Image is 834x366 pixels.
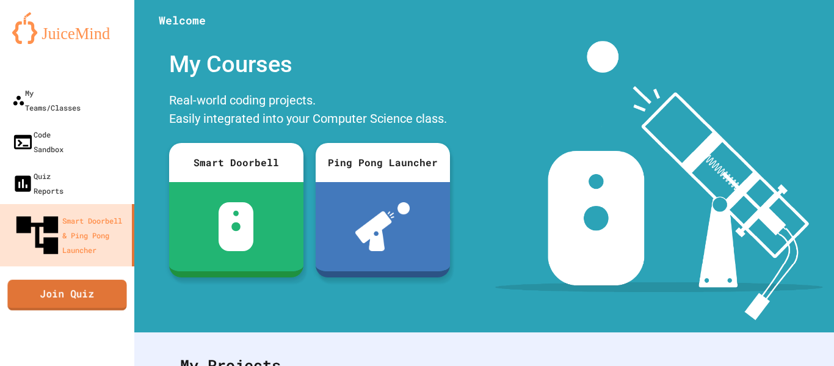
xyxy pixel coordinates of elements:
[7,279,126,310] a: Join Quiz
[12,127,63,156] div: Code Sandbox
[355,202,410,251] img: ppl-with-ball.png
[219,202,253,251] img: sdb-white.svg
[163,88,456,134] div: Real-world coding projects. Easily integrated into your Computer Science class.
[316,143,450,182] div: Ping Pong Launcher
[169,143,303,182] div: Smart Doorbell
[495,41,822,320] img: banner-image-my-projects.png
[163,41,456,88] div: My Courses
[12,169,63,198] div: Quiz Reports
[12,210,127,260] div: Smart Doorbell & Ping Pong Launcher
[12,12,122,44] img: logo-orange.svg
[12,86,81,115] div: My Teams/Classes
